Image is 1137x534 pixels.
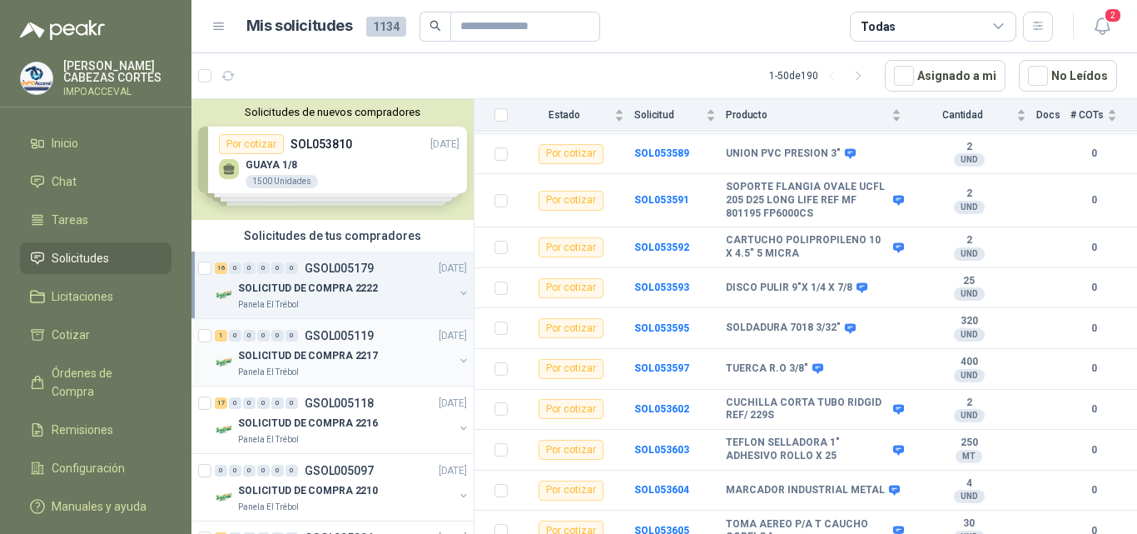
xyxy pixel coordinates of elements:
span: # COTs [1070,109,1104,121]
b: 0 [1070,240,1117,256]
a: 1 0 0 0 0 0 GSOL005119[DATE] Company LogoSOLICITUD DE COMPRA 2217Panela El Trébol [215,326,470,379]
a: Tareas [20,204,171,236]
span: Inicio [52,134,78,152]
b: 0 [1070,361,1117,377]
img: Logo peakr [20,20,105,40]
div: Por cotizar [539,144,603,164]
p: [DATE] [439,463,467,479]
img: Company Logo [215,420,235,440]
div: 0 [271,397,284,409]
b: 0 [1070,280,1117,296]
th: Producto [726,99,911,132]
div: Todas [861,17,896,36]
a: Configuración [20,452,171,484]
p: SOLICITUD DE COMPRA 2216 [238,416,378,432]
span: Cantidad [911,109,1013,121]
p: [PERSON_NAME] CABEZAS CORTES [63,60,171,83]
a: SOL053593 [634,282,689,293]
h1: Mis solicitudes [246,14,353,38]
a: SOL053603 [634,444,689,456]
div: Solicitudes de tus compradores [191,220,474,252]
p: [DATE] [439,396,467,412]
div: UND [954,409,985,422]
span: Estado [518,109,611,121]
div: UND [954,201,985,214]
div: 0 [243,330,256,342]
th: Estado [518,99,634,132]
p: GSOL005119 [305,330,374,342]
span: Licitaciones [52,287,113,306]
p: SOLICITUD DE COMPRA 2210 [238,483,378,499]
div: Por cotizar [539,237,603,257]
span: Remisiones [52,421,113,439]
span: Órdenes de Compra [52,364,156,401]
p: IMPOACCEVAL [63,87,171,97]
span: Manuales y ayuda [52,497,146,516]
a: Licitaciones [20,281,171,312]
div: 0 [215,465,227,477]
div: 0 [257,330,270,342]
a: SOL053597 [634,362,689,374]
div: UND [954,369,985,382]
b: 2 [911,397,1026,410]
b: SOL053602 [634,403,689,415]
div: 0 [271,465,284,477]
div: UND [954,490,985,503]
a: Solicitudes [20,242,171,274]
a: 0 0 0 0 0 0 GSOL005097[DATE] Company LogoSOLICITUD DE COMPRA 2210Panela El Trébol [215,461,470,514]
p: SOLICITUD DE COMPRA 2222 [238,281,378,297]
a: SOL053591 [634,194,689,206]
th: # COTs [1070,99,1137,132]
div: 1 - 50 de 190 [769,62,871,89]
a: Chat [20,166,171,197]
p: GSOL005118 [305,397,374,409]
b: 25 [911,275,1026,288]
div: 0 [285,330,298,342]
b: CUCHILLA CORTA TUBO RIDGID REF/ 229S [726,397,889,422]
b: SOL053595 [634,322,689,334]
span: Cotizar [52,326,90,344]
div: 0 [271,262,284,274]
div: UND [954,328,985,342]
b: UNION PVC PRESION 3" [726,147,841,161]
div: Por cotizar [539,359,603,379]
p: SOLICITUD DE COMPRA 2217 [238,348,378,364]
p: [DATE] [439,328,467,344]
div: Por cotizar [539,440,603,460]
div: 0 [229,465,241,477]
div: 0 [243,397,256,409]
div: MT [956,450,982,463]
span: search [429,20,441,32]
a: SOL053589 [634,147,689,159]
div: 17 [215,397,227,409]
b: CARTUCHO POLIPROPILENO 10 X 4.5" 5 MICRA [726,234,889,260]
div: 0 [285,397,298,409]
span: Tareas [52,211,88,229]
div: 0 [243,465,256,477]
span: Chat [52,172,77,191]
div: UND [954,247,985,261]
a: Remisiones [20,414,171,446]
a: SOL053592 [634,242,689,253]
button: Asignado a mi [885,60,1005,92]
div: 0 [243,262,256,274]
span: 1134 [366,17,406,37]
span: Producto [726,109,888,121]
div: Por cotizar [539,481,603,501]
th: Solicitud [634,99,726,132]
p: Panela El Trébol [238,298,299,312]
span: Configuración [52,459,125,477]
a: Inicio [20,127,171,159]
span: Solicitud [634,109,703,121]
div: 16 [215,262,227,274]
div: 1 [215,330,227,342]
b: TUERCA R.O 3/8" [726,362,808,376]
b: 400 [911,356,1026,369]
p: GSOL005097 [305,465,374,477]
div: 0 [271,330,284,342]
button: Solicitudes de nuevos compradores [198,106,467,118]
div: Por cotizar [539,399,603,419]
